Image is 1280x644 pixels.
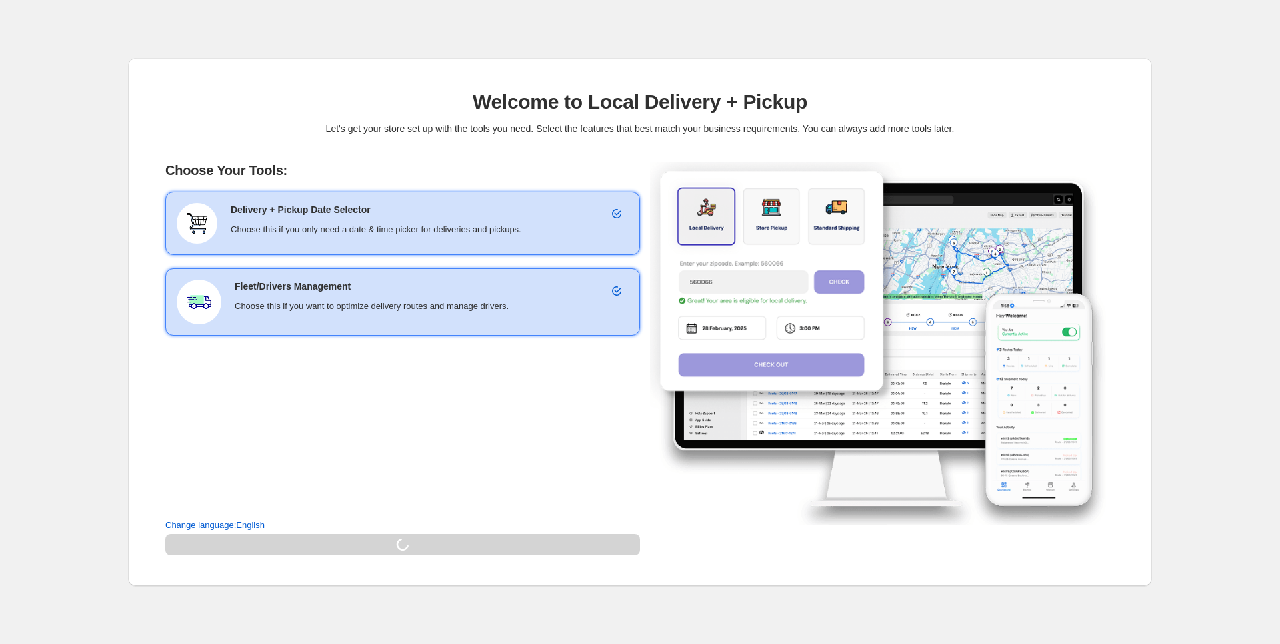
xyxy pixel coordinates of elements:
[231,223,629,236] p: Choose this if you only need a date & time picker for deliveries and pickups.
[326,122,955,135] p: Let's get your store set up with the tools you need. Select the features that best match your bus...
[187,213,207,234] img: cart
[473,89,807,115] p: Welcome to Local Delivery + Pickup
[650,162,1106,525] img: logo
[235,300,629,313] p: Choose this if you want to optimize delivery routes and manage drivers.
[165,520,265,530] button: Change language:English
[165,162,640,178] p: Choose Your Tools:
[187,290,211,314] img: cart
[231,203,629,216] h6: Delivery + Pickup Date Selector
[235,280,629,293] h6: Fleet/Drivers Management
